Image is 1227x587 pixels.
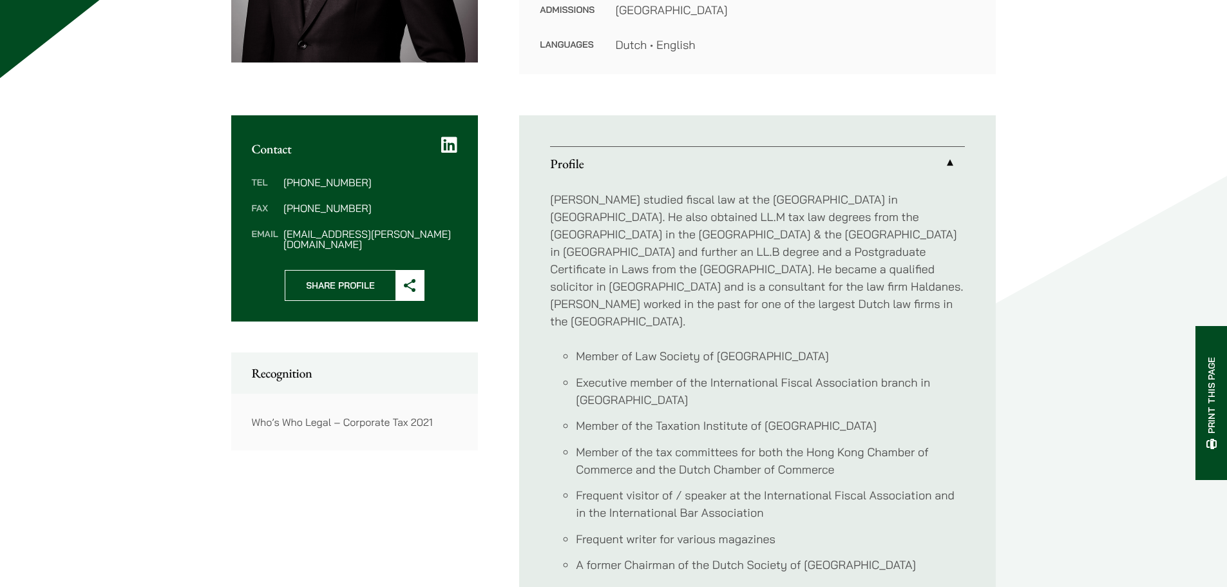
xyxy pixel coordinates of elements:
li: Frequent writer for various magazines [576,530,965,548]
li: Member of Law Society of [GEOGRAPHIC_DATA] [576,347,965,365]
dt: Email [252,229,278,249]
button: Share Profile [285,270,424,301]
li: A former Chairman of the Dutch Society of [GEOGRAPHIC_DATA] [576,556,965,573]
p: [PERSON_NAME] studied fiscal law at the [GEOGRAPHIC_DATA] in [GEOGRAPHIC_DATA]. He also obtained ... [550,191,965,330]
p: Who’s Who Legal – Corporate Tax 2021 [252,414,458,430]
h2: Recognition [252,365,458,381]
dd: [PHONE_NUMBER] [283,177,457,188]
li: Executive member of the International Fiscal Association branch in [GEOGRAPHIC_DATA] [576,374,965,409]
dt: Tel [252,177,278,203]
dd: [PHONE_NUMBER] [283,203,457,213]
dd: [GEOGRAPHIC_DATA] [615,1,975,19]
dd: Dutch • English [615,36,975,53]
span: Share Profile [285,271,395,300]
dt: Languages [540,36,594,53]
a: Profile [550,147,965,180]
dt: Fax [252,203,278,229]
li: Member of the tax committees for both the Hong Kong Chamber of Commerce and the Dutch Chamber of ... [576,443,965,478]
dd: [EMAIL_ADDRESS][PERSON_NAME][DOMAIN_NAME] [283,229,457,249]
a: LinkedIn [441,136,457,154]
h2: Contact [252,141,458,157]
li: Member of the Taxation Institute of [GEOGRAPHIC_DATA] [576,417,965,434]
dt: Admissions [540,1,594,36]
li: Frequent visitor of / speaker at the International Fiscal Association and in the International Ba... [576,486,965,521]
